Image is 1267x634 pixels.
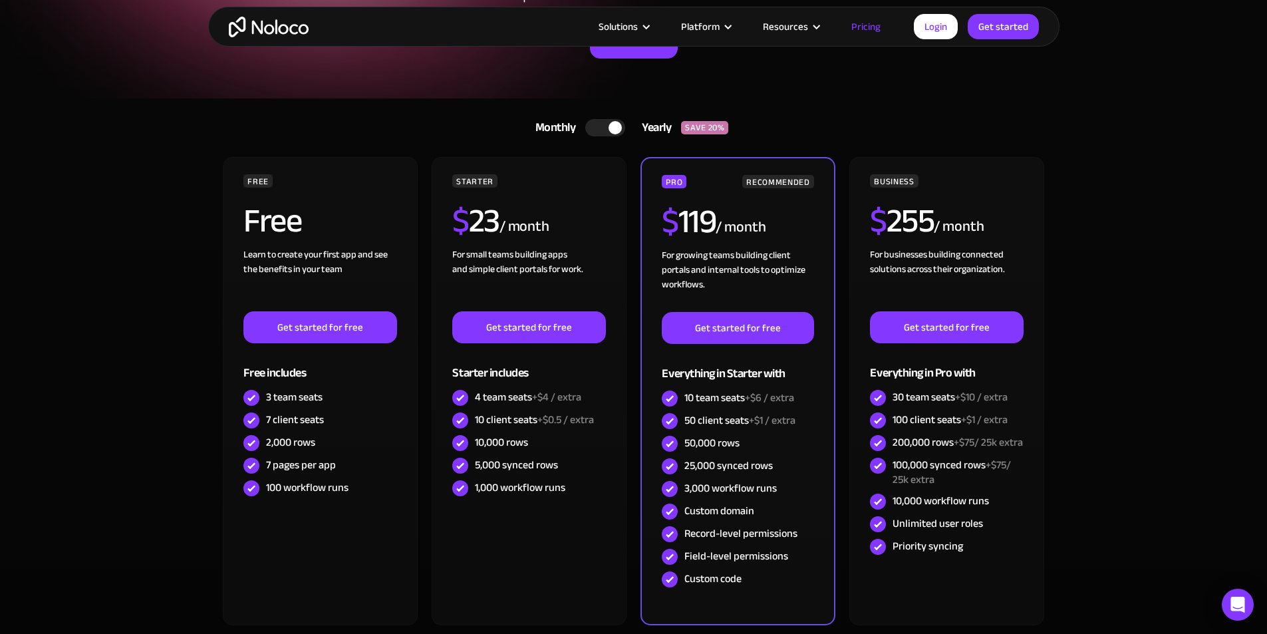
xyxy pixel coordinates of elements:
div: / month [716,217,766,238]
span: +$4 / extra [532,387,581,407]
a: Get started for free [452,311,605,343]
div: / month [499,216,549,238]
div: For businesses building connected solutions across their organization. ‍ [870,247,1023,311]
h2: 119 [662,205,716,238]
div: RECOMMENDED [742,175,813,188]
div: BUSINESS [870,174,918,188]
a: home [229,17,309,37]
div: Custom code [684,571,742,586]
div: SAVE 20% [681,121,728,134]
div: FREE [243,174,273,188]
h2: 23 [452,204,499,238]
div: Unlimited user roles [893,516,983,531]
div: Everything in Starter with [662,344,813,387]
div: 3 team seats [266,390,323,404]
div: 30 team seats [893,390,1008,404]
span: +$1 / extra [749,410,795,430]
span: +$0.5 / extra [537,410,594,430]
div: 25,000 synced rows [684,458,773,473]
div: 200,000 rows [893,435,1023,450]
div: 50,000 rows [684,436,740,450]
span: +$6 / extra [745,388,794,408]
span: +$75/ 25k extra [893,455,1011,490]
div: Open Intercom Messenger [1222,589,1254,621]
div: 2,000 rows [266,435,315,450]
div: 100 workflow runs [266,480,349,495]
div: STARTER [452,174,497,188]
div: For small teams building apps and simple client portals for work. ‍ [452,247,605,311]
div: 5,000 synced rows [475,458,558,472]
span: +$75/ 25k extra [954,432,1023,452]
div: / month [934,216,984,238]
div: Platform [681,18,720,35]
div: 100 client seats [893,412,1008,427]
div: Everything in Pro with [870,343,1023,387]
div: 10,000 workflow runs [893,494,989,508]
h2: 255 [870,204,934,238]
div: 10,000 rows [475,435,528,450]
div: 10 team seats [684,391,794,405]
a: Get started for free [870,311,1023,343]
a: Get started for free [243,311,396,343]
div: Free includes [243,343,396,387]
span: $ [870,190,887,252]
a: Login [914,14,958,39]
div: Field-level permissions [684,549,788,563]
div: 10 client seats [475,412,594,427]
a: Pricing [835,18,897,35]
div: 3,000 workflow runs [684,481,777,496]
div: Platform [664,18,746,35]
div: Starter includes [452,343,605,387]
span: +$10 / extra [955,387,1008,407]
div: 7 pages per app [266,458,336,472]
span: $ [662,190,678,253]
span: $ [452,190,469,252]
div: Yearly [625,118,681,138]
div: 50 client seats [684,413,795,428]
div: Priority syncing [893,539,963,554]
div: Custom domain [684,504,754,518]
a: Get started for free [662,312,813,344]
div: Record-level permissions [684,526,797,541]
div: 100,000 synced rows [893,458,1023,487]
div: For growing teams building client portals and internal tools to optimize workflows. [662,248,813,312]
div: 7 client seats [266,412,324,427]
div: Monthly [519,118,586,138]
div: Solutions [599,18,638,35]
div: Solutions [582,18,664,35]
div: 1,000 workflow runs [475,480,565,495]
div: Learn to create your first app and see the benefits in your team ‍ [243,247,396,311]
div: Resources [763,18,808,35]
div: PRO [662,175,686,188]
div: Resources [746,18,835,35]
a: Get started [968,14,1039,39]
span: +$1 / extra [961,410,1008,430]
div: 4 team seats [475,390,581,404]
h2: Free [243,204,301,238]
